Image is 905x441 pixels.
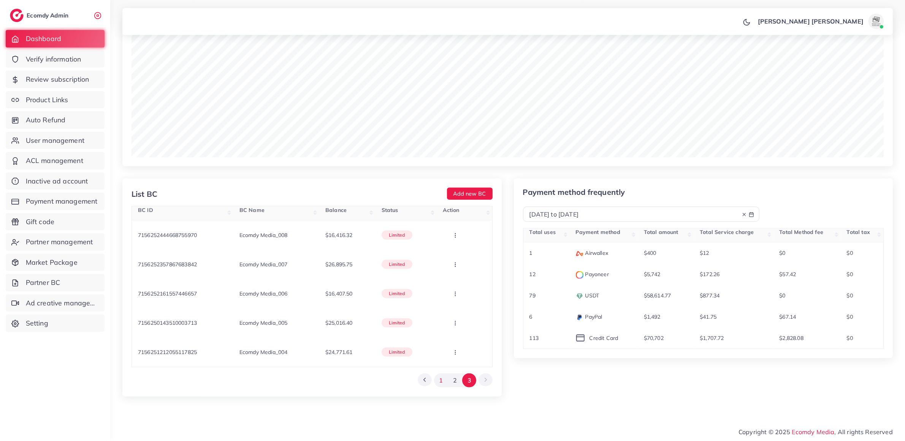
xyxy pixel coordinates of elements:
span: User management [26,136,84,145]
span: Auto Refund [26,115,66,125]
p: $877.34 [700,291,720,300]
a: Review subscription [6,71,105,88]
p: $172.26 [700,270,720,279]
a: Verify information [6,51,105,68]
button: Go to page 2 [448,373,462,387]
p: 7156252444668755970 [138,231,197,240]
p: PayPal [576,312,602,321]
a: ACL management [6,152,105,169]
p: $0 [847,334,853,343]
a: Inactive ad account [6,172,105,190]
img: payment [576,271,583,279]
p: Ecomdy Media_008 [239,231,288,240]
img: avatar [869,14,884,29]
span: Total amount [644,229,678,236]
span: , All rights Reserved [835,427,893,436]
p: limited [389,289,405,298]
p: $12 [700,248,709,258]
p: $0 [847,248,853,258]
a: Gift code [6,213,105,231]
p: limited [389,348,405,357]
a: Ecomdy Media [792,428,835,436]
button: Go to page 1 [434,373,448,387]
p: $5,742 [644,270,661,279]
h2: Ecomdy Admin [27,12,70,19]
p: Ecomdy Media_007 [239,260,288,269]
ul: Pagination [418,373,492,387]
p: $0 [780,248,786,258]
p: $24,771.61 [325,348,353,357]
p: Credit Card [576,334,618,343]
span: ACL management [26,156,83,166]
span: Setting [26,318,48,328]
span: [DATE] to [DATE] [529,210,579,218]
span: Inactive ad account [26,176,88,186]
span: Market Package [26,258,78,267]
p: Airwallex [576,248,608,258]
img: icon payment [576,334,585,342]
span: Total uses [529,229,556,236]
button: Add new BC [447,188,493,200]
span: Balance [325,207,347,213]
p: $26,895.75 [325,260,353,269]
p: $70,702 [644,334,664,343]
p: 7156251212055117825 [138,348,197,357]
p: 6 [529,312,533,321]
p: $16,407.50 [325,289,353,298]
span: Total Service charge [700,229,754,236]
p: $0 [847,291,853,300]
p: 7156252357867683842 [138,260,197,269]
p: Ecomdy Media_004 [239,348,288,357]
a: Market Package [6,254,105,271]
a: [PERSON_NAME] [PERSON_NAME]avatar [754,14,887,29]
a: logoEcomdy Admin [10,9,70,22]
a: Dashboard [6,30,105,47]
p: [PERSON_NAME] [PERSON_NAME] [758,17,864,26]
p: USDT [576,291,599,300]
p: $1,707.72 [700,334,724,343]
a: Ad creative management [6,294,105,312]
p: $25,016.40 [325,318,353,327]
span: Review subscription [26,74,89,84]
a: User management [6,132,105,149]
p: $57.42 [780,270,796,279]
a: Setting [6,315,105,332]
span: Payment management [26,196,98,206]
p: 12 [529,270,536,279]
p: limited [389,260,405,269]
a: Partner management [6,233,105,251]
p: Payment method frequently [523,188,759,197]
img: payment [576,314,583,321]
img: payment [576,292,583,300]
p: $58,614.77 [644,291,671,300]
a: Partner BC [6,274,105,291]
p: $0 [847,312,853,321]
span: Partner management [26,237,93,247]
p: $67.14 [780,312,796,321]
span: Gift code [26,217,54,227]
p: $0 [847,270,853,279]
span: Product Links [26,95,68,105]
p: 7156252161557446657 [138,289,197,298]
span: Dashboard [26,34,61,44]
div: List BC [132,188,157,199]
span: Total Method fee [780,229,824,236]
p: limited [389,231,405,240]
p: 79 [529,291,536,300]
p: 7156250143510003713 [138,318,197,327]
p: Ecomdy Media_005 [239,318,288,327]
span: Payment method [576,229,620,236]
img: logo [10,9,24,22]
button: Go to page 3 [462,373,476,387]
span: Ad creative management [26,298,99,308]
span: Total tax [847,229,870,236]
img: payment [576,251,583,256]
a: Payment management [6,193,105,210]
a: Product Links [6,91,105,109]
p: $16,416.32 [325,231,353,240]
p: Ecomdy Media_006 [239,289,288,298]
span: BC Name [239,207,265,213]
span: Action [443,207,460,213]
span: Partner BC [26,278,60,288]
p: Payoneer [576,270,609,279]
